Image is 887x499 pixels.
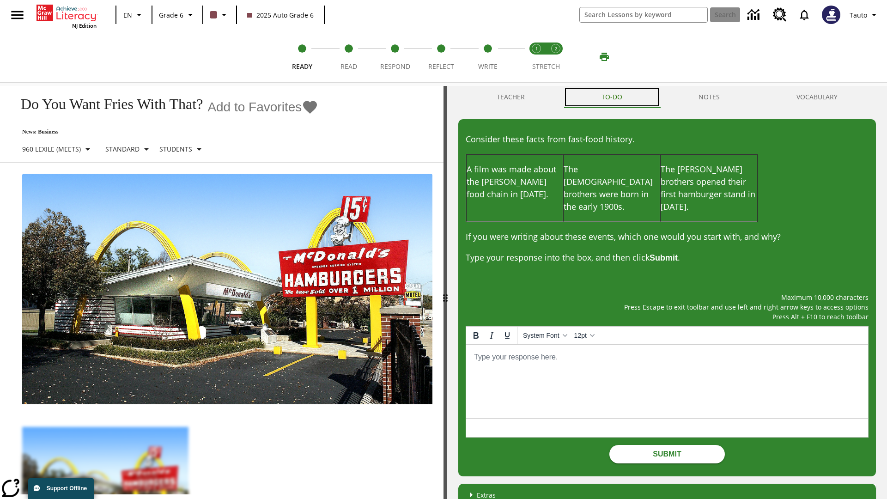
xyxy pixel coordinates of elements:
[414,31,468,82] button: Reflect step 4 of 5
[574,332,587,339] span: 12pt
[523,31,550,82] button: Stretch Read step 1 of 2
[428,62,454,71] span: Reflect
[846,6,883,23] button: Profile/Settings
[478,62,498,71] span: Write
[816,3,846,27] button: Select a new avatar
[650,253,678,262] strong: Submit
[466,302,869,312] p: Press Escape to exit toolbar and use left and right arrow keys to access options
[292,62,312,71] span: Ready
[571,328,598,343] button: Font sizes
[206,6,233,23] button: Class color is dark brown. Change class color
[207,99,318,115] button: Add to Favorites - Do You Want Fries With That?
[368,31,422,82] button: Respond step 3 of 5
[532,62,560,71] span: STRETCH
[850,10,867,20] span: Tauto
[4,1,31,29] button: Open side menu
[792,3,816,27] a: Notifications
[466,231,869,243] p: If you were writing about these events, which one would you start with, and why?
[119,6,149,23] button: Language: EN, Select a language
[499,328,515,343] button: Underline
[563,86,661,108] button: TO-DO
[340,62,357,71] span: Read
[466,312,869,322] p: Press Alt + F10 to reach toolbar
[466,133,869,146] p: Consider these facts from fast-food history.
[102,141,156,158] button: Scaffolds, Standard
[535,46,538,52] text: 1
[468,328,484,343] button: Bold
[207,100,302,115] span: Add to Favorites
[555,46,557,52] text: 2
[742,2,767,28] a: Data Center
[564,163,660,213] p: The [DEMOGRAPHIC_DATA] brothers were born in the early 1900s.
[443,86,447,499] div: Press Enter or Spacebar and then press right and left arrow keys to move the slider
[466,292,869,302] p: Maximum 10,000 characters
[22,144,81,154] p: 960 Lexile (Meets)
[47,485,87,492] span: Support Offline
[458,86,563,108] button: Teacher
[322,31,375,82] button: Read step 2 of 5
[589,49,619,65] button: Print
[466,251,869,264] p: Type your response into the box, and then click .
[458,86,876,108] div: Instructional Panel Tabs
[519,328,571,343] button: Fonts
[580,7,707,22] input: search field
[275,31,329,82] button: Ready step 1 of 5
[159,10,183,20] span: Grade 6
[758,86,876,108] button: VOCABULARY
[155,6,200,23] button: Grade: Grade 6, Select a grade
[822,6,840,24] img: Avatar
[36,3,97,29] div: Home
[159,144,192,154] p: Students
[542,31,569,82] button: Stretch Respond step 2 of 2
[11,96,203,113] h1: Do You Want Fries With That?
[11,128,318,135] p: News: Business
[467,163,563,201] p: A film was made about the [PERSON_NAME] food chain in [DATE].
[105,144,140,154] p: Standard
[484,328,499,343] button: Italic
[380,62,410,71] span: Respond
[661,86,759,108] button: NOTES
[18,141,97,158] button: Select Lexile, 960 Lexile (Meets)
[156,141,208,158] button: Select Student
[22,174,432,405] img: One of the first McDonald's stores, with the iconic red sign and golden arches.
[461,31,515,82] button: Write step 5 of 5
[72,22,97,29] span: NJ Edition
[247,10,314,20] span: 2025 Auto Grade 6
[28,478,94,499] button: Support Offline
[523,332,559,339] span: System Font
[609,445,725,463] button: Submit
[447,86,887,499] div: activity
[767,2,792,27] a: Resource Center, Will open in new tab
[466,345,868,418] iframe: Rich Text Area. Press ALT-0 for help.
[661,163,757,213] p: The [PERSON_NAME] brothers opened their first hamburger stand in [DATE].
[123,10,132,20] span: EN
